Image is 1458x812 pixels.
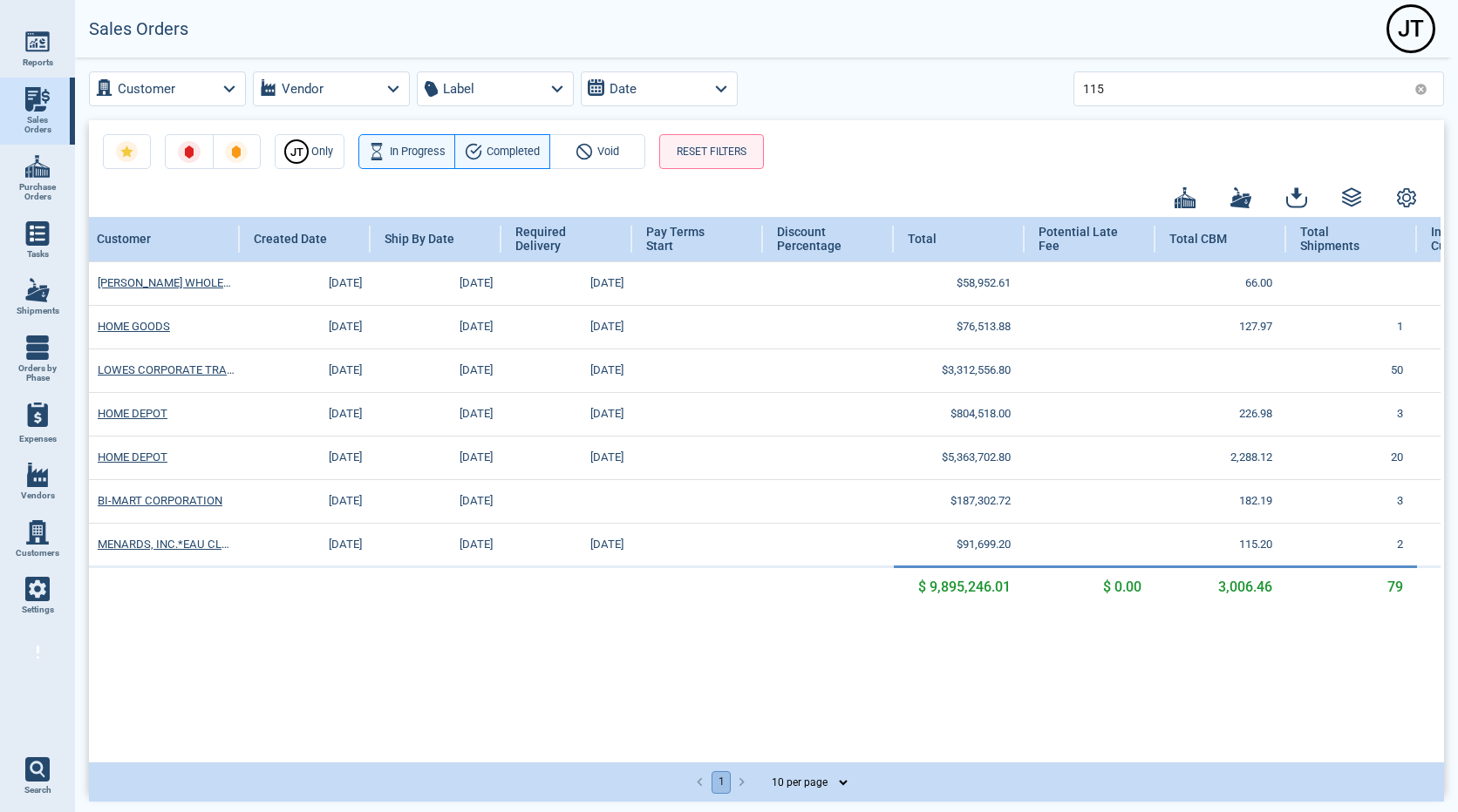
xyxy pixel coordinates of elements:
[371,392,501,436] td: [DATE]
[254,232,327,246] span: Created Date
[1155,392,1286,436] td: 226.98
[240,479,371,523] td: [DATE]
[25,154,50,179] img: menu_icon
[1218,578,1272,598] span: 3,006.46
[957,320,1011,333] span: $76,513.88
[98,537,235,553] span: MENARDS, INC.*EAU CLAIRE
[240,305,371,348] td: [DATE]
[549,134,645,169] button: Void
[25,577,50,601] img: menu_icon
[501,305,632,348] td: [DATE]
[1300,225,1385,254] span: Total Shipments
[16,548,59,558] span: Customers
[25,87,50,112] img: menu_icon
[501,523,632,567] td: [DATE]
[98,275,235,292] a: [PERSON_NAME] WHOLESALE
[515,225,600,254] span: Required Delivery
[98,319,170,335] a: HOME GOODS
[1155,436,1286,479] td: 2,288.12
[240,523,371,567] td: [DATE]
[957,276,1011,289] span: $58,952.61
[390,142,446,161] span: In Progress
[385,232,454,246] span: Ship By Date
[89,19,188,39] h2: Sales Orders
[942,363,1011,376] span: $3,312,556.80
[957,538,1011,551] span: $91,699.20
[371,305,501,348] td: [DATE]
[487,142,540,161] span: Completed
[25,520,50,545] img: menu_icon
[659,134,764,169] button: RESET FILTERS
[371,523,501,567] td: [DATE]
[282,78,324,100] label: Vendor
[371,436,501,479] td: [DATE]
[25,30,50,54] img: menu_icon
[597,142,619,161] span: Void
[97,232,151,246] span: Customer
[1286,436,1417,479] td: 20
[98,450,167,466] a: HOME DEPOT
[1155,523,1286,567] td: 115.20
[25,463,50,487] img: menu_icon
[25,221,50,246] img: menu_icon
[371,261,501,305] td: [DATE]
[98,493,222,510] a: BI-MART CORPORATION
[1083,76,1407,101] input: Search for PO or Sales Order or shipment number, etc.
[240,436,371,479] td: [DATE]
[942,450,1011,464] span: $5,363,702.80
[1169,232,1227,246] span: Total CBM
[98,406,167,423] a: HOME DEPOT
[1286,523,1417,567] td: 2
[1039,225,1123,254] span: Potential Late Fee
[1389,7,1433,51] div: J T
[950,494,1011,507] span: $187,302.72
[501,348,632,392] td: [DATE]
[501,392,632,436] td: [DATE]
[23,58,53,68] span: Reports
[21,491,55,501] span: Vendors
[14,115,61,135] span: Sales Orders
[501,261,632,305] td: [DATE]
[24,785,51,795] span: Search
[712,771,731,794] button: page 1
[501,436,632,479] td: [DATE]
[1286,348,1417,392] td: 50
[240,348,371,392] td: [DATE]
[17,306,59,316] span: Shipments
[417,71,574,106] button: Label
[275,134,344,169] button: JTOnly
[25,278,50,302] img: menu_icon
[240,261,371,305] td: [DATE]
[286,141,307,162] div: J T
[118,78,175,100] label: Customer
[1155,479,1286,523] td: 182.19
[98,362,235,379] a: LOWES CORPORATE TRADE PAYABLES
[1155,261,1286,305] td: 66.00
[22,605,54,615] span: Settings
[14,363,61,383] span: Orders by Phase
[14,182,61,202] span: Purchase Orders
[646,225,731,254] span: Pay Terms Start
[610,78,637,100] label: Date
[950,407,1011,420] span: $804,518.00
[253,71,410,106] button: Vendor
[1286,479,1417,523] td: 3
[908,232,937,246] span: Total
[19,434,57,444] span: Expenses
[371,479,501,523] td: [DATE]
[25,335,50,360] img: menu_icon
[777,225,862,254] span: Discount Percentage
[371,348,501,392] td: [DATE]
[1286,305,1417,348] td: 1
[581,71,738,106] button: Date
[690,771,753,794] nav: pagination navigation
[454,134,550,169] button: Completed
[27,249,49,260] span: Tasks
[240,392,371,436] td: [DATE]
